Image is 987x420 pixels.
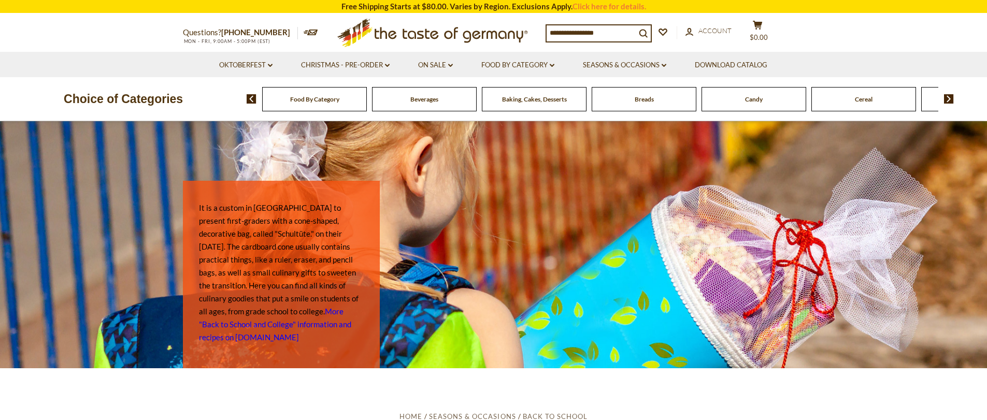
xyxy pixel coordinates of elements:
[410,95,438,103] a: Beverages
[481,60,554,71] a: Food By Category
[183,38,271,44] span: MON - FRI, 9:00AM - 5:00PM (EST)
[698,26,732,35] span: Account
[199,201,364,344] p: It is a custom in [GEOGRAPHIC_DATA] to present first-graders with a cone-shaped, decorative bag, ...
[502,95,567,103] a: Baking, Cakes, Desserts
[219,60,273,71] a: Oktoberfest
[290,95,339,103] a: Food By Category
[247,94,256,104] img: previous arrow
[745,95,763,103] a: Candy
[418,60,453,71] a: On Sale
[301,60,390,71] a: Christmas - PRE-ORDER
[221,27,290,37] a: [PHONE_NUMBER]
[635,95,654,103] a: Breads
[742,20,774,46] button: $0.00
[750,33,768,41] span: $0.00
[685,25,732,37] a: Account
[183,26,298,39] p: Questions?
[695,60,767,71] a: Download Catalog
[583,60,666,71] a: Seasons & Occasions
[944,94,954,104] img: next arrow
[573,2,646,11] a: Click here for details.
[199,307,351,342] a: More "Back to School and College" information and recipes on [DOMAIN_NAME]
[855,95,872,103] a: Cereal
